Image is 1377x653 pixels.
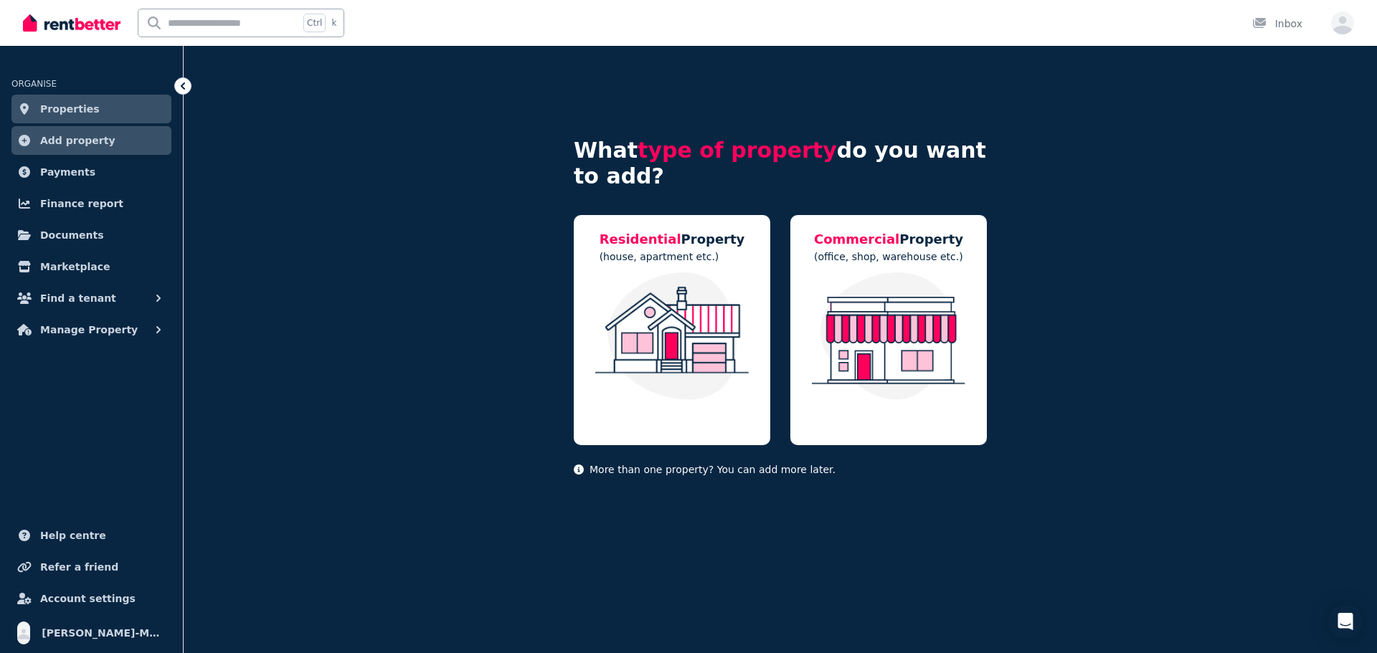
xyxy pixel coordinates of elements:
span: k [331,17,336,29]
a: Finance report [11,189,171,218]
span: Add property [40,132,115,149]
span: Help centre [40,527,106,544]
h5: Property [600,229,745,249]
span: Finance report [40,195,123,212]
span: Documents [40,227,104,244]
a: Account settings [11,584,171,613]
span: [PERSON_NAME]-May [PERSON_NAME] [42,624,166,642]
span: Commercial [814,232,899,247]
h4: What do you want to add? [574,138,987,189]
a: Properties [11,95,171,123]
a: Documents [11,221,171,249]
img: RentBetter [23,12,120,34]
a: Refer a friend [11,553,171,581]
span: ORGANISE [11,79,57,89]
a: Payments [11,158,171,186]
h5: Property [814,229,963,249]
img: Commercial Property [805,272,973,400]
p: (office, shop, warehouse etc.) [814,249,963,264]
p: (house, apartment etc.) [600,249,745,264]
a: Help centre [11,521,171,550]
a: Marketplace [11,252,171,281]
span: Payments [40,163,95,181]
span: Manage Property [40,321,138,338]
span: Find a tenant [40,290,116,307]
button: Find a tenant [11,284,171,313]
p: More than one property? You can add more later. [574,462,987,477]
div: Inbox [1252,16,1302,31]
img: Residential Property [588,272,756,400]
span: Residential [600,232,681,247]
div: Open Intercom Messenger [1328,604,1363,639]
span: type of property [638,138,837,163]
a: Add property [11,126,171,155]
span: Ctrl [303,14,326,32]
span: Account settings [40,590,136,607]
span: Marketplace [40,258,110,275]
span: Refer a friend [40,558,118,576]
button: Manage Property [11,315,171,344]
span: Properties [40,100,100,118]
